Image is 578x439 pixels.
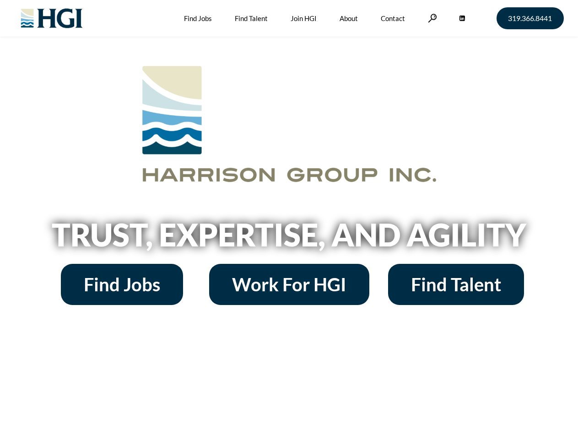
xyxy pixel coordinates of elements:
span: Find Jobs [84,275,160,294]
span: Find Talent [411,275,501,294]
a: Search [428,14,437,22]
a: Find Talent [388,264,524,305]
span: 319.366.8441 [508,15,552,22]
a: Find Jobs [61,264,183,305]
a: 319.366.8441 [497,7,564,29]
h2: Trust, Expertise, and Agility [28,219,550,250]
span: Work For HGI [232,275,346,294]
a: Work For HGI [209,264,369,305]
